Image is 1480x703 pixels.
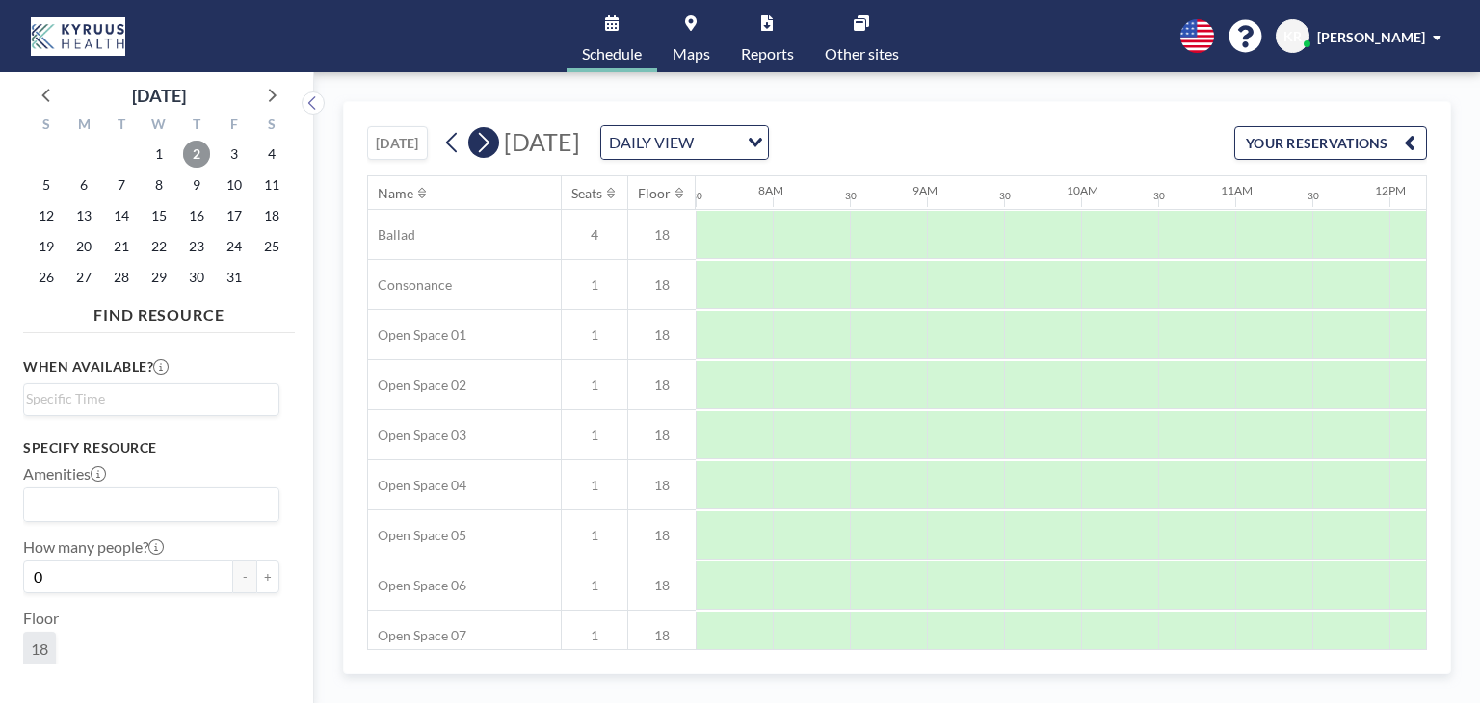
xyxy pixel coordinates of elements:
[605,130,698,155] span: DAILY VIEW
[562,577,627,594] span: 1
[912,183,938,197] div: 9AM
[23,537,164,557] label: How many people?
[258,171,285,198] span: Saturday, October 11, 2025
[70,264,97,291] span: Monday, October 27, 2025
[258,202,285,229] span: Saturday, October 18, 2025
[233,560,256,593] button: -
[845,190,857,202] div: 30
[31,17,125,56] img: organization-logo
[368,226,415,244] span: Ballad
[628,276,696,294] span: 18
[368,326,466,344] span: Open Space 01
[108,264,135,291] span: Tuesday, October 28, 2025
[1317,29,1425,45] span: [PERSON_NAME]
[1375,183,1406,197] div: 12PM
[368,627,466,644] span: Open Space 07
[368,427,466,444] span: Open Space 03
[256,560,279,593] button: +
[145,233,172,260] span: Wednesday, October 22, 2025
[628,577,696,594] span: 18
[108,233,135,260] span: Tuesday, October 21, 2025
[700,130,736,155] input: Search for option
[26,388,268,409] input: Search for option
[145,264,172,291] span: Wednesday, October 29, 2025
[367,126,428,160] button: [DATE]
[1221,183,1253,197] div: 11AM
[221,171,248,198] span: Friday, October 10, 2025
[145,141,172,168] span: Wednesday, October 1, 2025
[628,527,696,544] span: 18
[368,477,466,494] span: Open Space 04
[628,377,696,394] span: 18
[638,185,671,202] div: Floor
[1283,28,1302,45] span: KR
[24,488,278,521] div: Search for option
[999,190,1011,202] div: 30
[215,114,252,139] div: F
[368,577,466,594] span: Open Space 06
[1067,183,1098,197] div: 10AM
[141,114,178,139] div: W
[368,377,466,394] span: Open Space 02
[691,190,702,202] div: 30
[562,427,627,444] span: 1
[28,114,66,139] div: S
[221,202,248,229] span: Friday, October 17, 2025
[145,171,172,198] span: Wednesday, October 8, 2025
[601,126,768,159] div: Search for option
[562,276,627,294] span: 1
[145,202,172,229] span: Wednesday, October 15, 2025
[108,171,135,198] span: Tuesday, October 7, 2025
[562,326,627,344] span: 1
[562,377,627,394] span: 1
[562,527,627,544] span: 1
[562,477,627,494] span: 1
[108,202,135,229] span: Tuesday, October 14, 2025
[33,233,60,260] span: Sunday, October 19, 2025
[103,114,141,139] div: T
[258,233,285,260] span: Saturday, October 25, 2025
[70,171,97,198] span: Monday, October 6, 2025
[1308,190,1319,202] div: 30
[562,226,627,244] span: 4
[673,46,710,62] span: Maps
[378,185,413,202] div: Name
[23,439,279,456] h3: Specify resource
[628,477,696,494] span: 18
[628,627,696,644] span: 18
[504,127,580,156] span: [DATE]
[825,46,899,62] span: Other sites
[33,264,60,291] span: Sunday, October 26, 2025
[368,276,452,294] span: Consonance
[183,264,210,291] span: Thursday, October 30, 2025
[258,141,285,168] span: Saturday, October 4, 2025
[1153,190,1165,202] div: 30
[582,46,642,62] span: Schedule
[177,114,215,139] div: T
[23,298,295,325] h4: FIND RESOURCE
[66,114,103,139] div: M
[33,202,60,229] span: Sunday, October 12, 2025
[70,233,97,260] span: Monday, October 20, 2025
[252,114,290,139] div: S
[628,427,696,444] span: 18
[70,202,97,229] span: Monday, October 13, 2025
[183,171,210,198] span: Thursday, October 9, 2025
[571,185,602,202] div: Seats
[368,527,466,544] span: Open Space 05
[628,326,696,344] span: 18
[1234,126,1427,160] button: YOUR RESERVATIONS
[23,609,59,628] label: Floor
[183,233,210,260] span: Thursday, October 23, 2025
[33,171,60,198] span: Sunday, October 5, 2025
[221,141,248,168] span: Friday, October 3, 2025
[24,384,278,413] div: Search for option
[26,492,268,517] input: Search for option
[562,627,627,644] span: 1
[758,183,783,197] div: 8AM
[221,264,248,291] span: Friday, October 31, 2025
[628,226,696,244] span: 18
[31,639,48,658] span: 18
[132,82,186,109] div: [DATE]
[221,233,248,260] span: Friday, October 24, 2025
